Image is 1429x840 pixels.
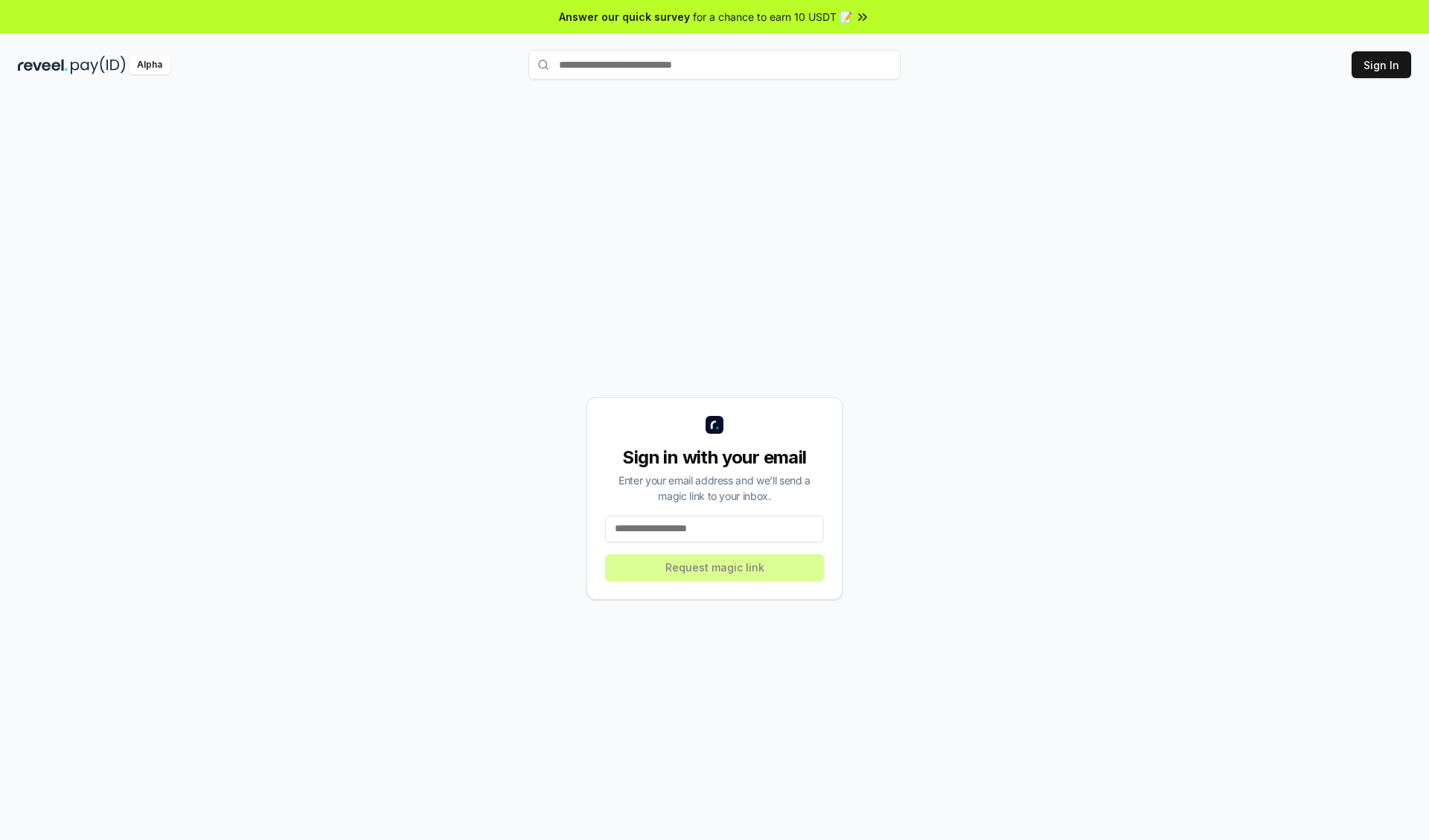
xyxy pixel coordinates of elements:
img: logo_small [706,416,723,434]
button: Sign In [1352,51,1411,78]
img: reveel_dark [18,56,68,74]
span: for a chance to earn 10 USDT 📝 [693,9,852,25]
img: pay_id [71,56,126,74]
div: Enter your email address and we’ll send a magic link to your inbox. [605,472,824,504]
span: Answer our quick survey [559,9,690,25]
div: Alpha [129,56,170,74]
div: Sign in with your email [605,446,824,469]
